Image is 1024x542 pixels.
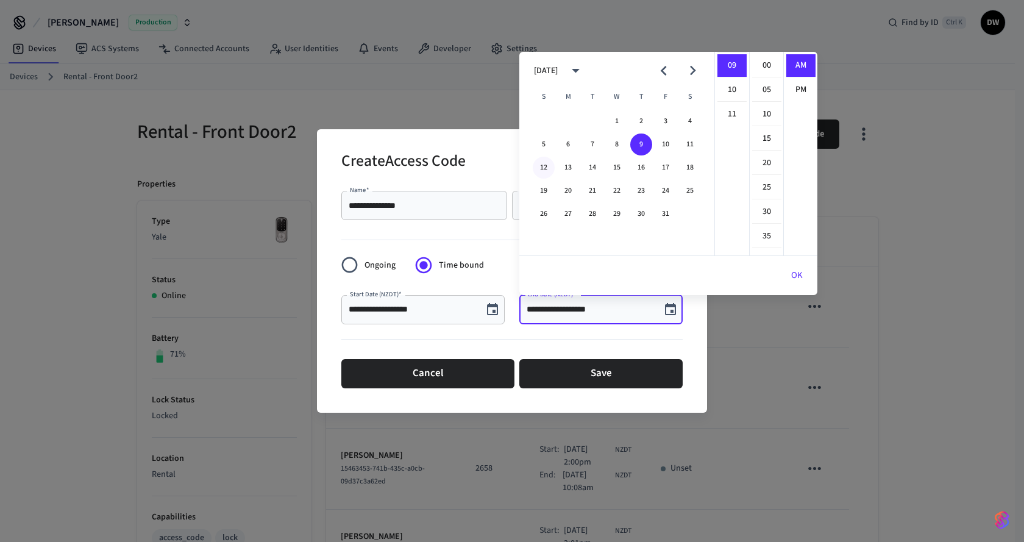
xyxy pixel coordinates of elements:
button: Save [519,359,683,388]
li: 40 minutes [752,249,781,273]
li: 9 hours [717,54,747,77]
button: 14 [581,157,603,179]
li: 25 minutes [752,176,781,199]
ul: Select hours [715,52,749,255]
button: 24 [655,180,677,202]
li: 5 minutes [752,79,781,102]
li: 35 minutes [752,225,781,248]
button: 11 [679,134,701,155]
li: 0 minutes [752,54,781,77]
h2: Create Access Code [341,144,466,181]
button: 12 [533,157,555,179]
span: Saturday [679,85,701,109]
button: 2 [630,110,652,132]
button: 13 [557,157,579,179]
label: End Date (NZDT) [528,290,577,299]
button: 17 [655,157,677,179]
ul: Select minutes [749,52,783,255]
button: 28 [581,203,603,225]
label: Name [350,185,369,194]
li: 30 minutes [752,201,781,224]
li: PM [786,79,816,101]
button: 18 [679,157,701,179]
button: 3 [655,110,677,132]
button: 4 [679,110,701,132]
button: 19 [533,180,555,202]
button: 6 [557,134,579,155]
button: Cancel [341,359,514,388]
button: 22 [606,180,628,202]
span: Tuesday [581,85,603,109]
button: calendar view is open, switch to year view [561,56,590,85]
button: Choose date, selected date is Oct 9, 2025 [480,298,505,322]
button: 16 [630,157,652,179]
button: 10 [655,134,677,155]
button: OK [777,261,817,290]
li: 15 minutes [752,127,781,151]
button: Previous month [649,56,678,85]
button: 1 [606,110,628,132]
label: Start Date (NZDT) [350,290,402,299]
button: 29 [606,203,628,225]
button: 5 [533,134,555,155]
span: Monday [557,85,579,109]
button: 26 [533,203,555,225]
span: Wednesday [606,85,628,109]
ul: Select meridiem [783,52,817,255]
button: 23 [630,180,652,202]
span: Friday [655,85,677,109]
button: 20 [557,180,579,202]
li: 20 minutes [752,152,781,175]
span: Sunday [533,85,555,109]
button: 21 [581,180,603,202]
button: 8 [606,134,628,155]
button: 31 [655,203,677,225]
img: SeamLogoGradient.69752ec5.svg [995,510,1009,530]
button: 9 [630,134,652,155]
div: [DATE] [534,65,558,77]
li: 11 hours [717,103,747,126]
span: Ongoing [364,259,396,272]
span: Thursday [630,85,652,109]
li: 10 hours [717,79,747,102]
li: AM [786,54,816,77]
button: 27 [557,203,579,225]
button: 7 [581,134,603,155]
button: 30 [630,203,652,225]
button: 25 [679,180,701,202]
li: 10 minutes [752,103,781,126]
button: 15 [606,157,628,179]
button: Next month [678,56,707,85]
span: Time bound [439,259,484,272]
button: Choose date, selected date is Oct 9, 2025 [658,298,683,322]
